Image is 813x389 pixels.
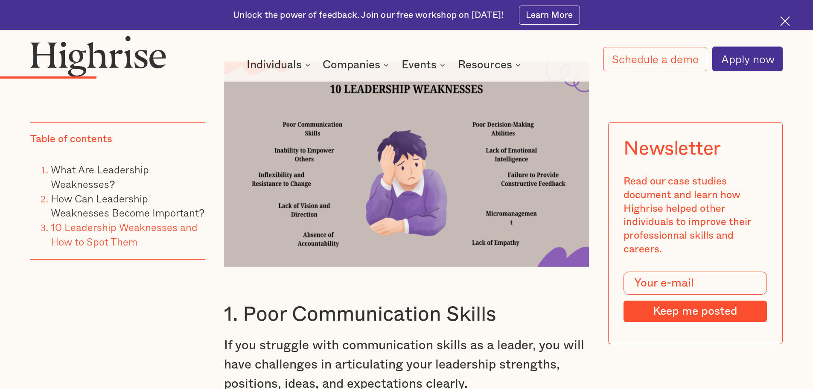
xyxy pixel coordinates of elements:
[402,60,437,70] div: Events
[402,60,448,70] div: Events
[780,16,790,26] img: Cross icon
[224,61,589,267] img: 10 Leadership Weaknesses
[224,302,589,328] h3: 1. Poor Communication Skills
[519,6,580,25] a: Learn More
[624,137,721,160] div: Newsletter
[247,60,302,70] div: Individuals
[323,60,380,70] div: Companies
[624,175,767,256] div: Read our case studies document and learn how Highrise helped other individuals to improve their p...
[51,190,204,220] a: How Can Leadership Weaknesses Become Important?
[51,219,198,249] a: 10 Leadership Weaknesses and How to Spot Them
[624,272,767,322] form: Modal Form
[603,47,708,71] a: Schedule a demo
[624,272,767,295] input: Your e-mail
[51,161,149,192] a: What Are Leadership Weaknesses?
[624,301,767,322] input: Keep me posted
[30,133,112,146] div: Table of contents
[458,60,512,70] div: Resources
[233,9,504,21] div: Unlock the power of feedback. Join our free workshop on [DATE]!
[247,60,313,70] div: Individuals
[712,47,783,71] a: Apply now
[323,60,391,70] div: Companies
[30,35,166,76] img: Highrise logo
[458,60,523,70] div: Resources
